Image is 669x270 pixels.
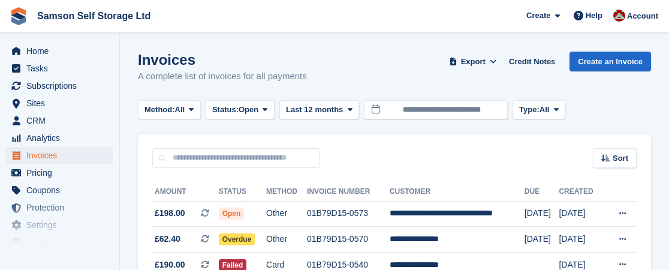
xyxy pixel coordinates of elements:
[6,43,113,59] a: menu
[26,199,98,216] span: Protection
[390,182,525,202] th: Customer
[307,227,390,253] td: 01B79D15-0570
[6,60,113,77] a: menu
[26,217,98,233] span: Settings
[6,147,113,164] a: menu
[559,182,604,202] th: Created
[26,112,98,129] span: CRM
[627,10,658,22] span: Account
[586,10,602,22] span: Help
[155,233,180,245] span: £62.40
[6,234,113,251] a: menu
[26,234,98,251] span: Capital
[32,6,155,26] a: Samson Self Storage Ltd
[525,182,559,202] th: Due
[279,100,359,120] button: Last 12 months
[266,182,307,202] th: Method
[513,100,565,120] button: Type: All
[559,201,604,227] td: [DATE]
[26,77,98,94] span: Subscriptions
[519,104,540,116] span: Type:
[144,104,175,116] span: Method:
[266,227,307,253] td: Other
[206,100,275,120] button: Status: Open
[540,104,550,116] span: All
[138,100,201,120] button: Method: All
[266,201,307,227] td: Other
[447,52,499,71] button: Export
[26,130,98,146] span: Analytics
[6,164,113,181] a: menu
[525,201,559,227] td: [DATE]
[6,95,113,112] a: menu
[26,147,98,164] span: Invoices
[219,233,255,245] span: Overdue
[26,60,98,77] span: Tasks
[219,208,245,220] span: Open
[307,201,390,227] td: 01B79D15-0573
[26,95,98,112] span: Sites
[219,182,266,202] th: Status
[6,182,113,199] a: menu
[26,43,98,59] span: Home
[138,70,307,83] p: A complete list of invoices for all payments
[526,10,550,22] span: Create
[525,227,559,253] td: [DATE]
[10,7,28,25] img: stora-icon-8386f47178a22dfd0bd8f6a31ec36ba5ce8667c1dd55bd0f319d3a0aa187defe.svg
[504,52,560,71] a: Credit Notes
[559,227,604,253] td: [DATE]
[239,104,258,116] span: Open
[152,182,219,202] th: Amount
[212,104,239,116] span: Status:
[307,182,390,202] th: Invoice Number
[6,77,113,94] a: menu
[461,56,486,68] span: Export
[155,207,185,220] span: £198.00
[6,112,113,129] a: menu
[613,10,625,22] img: Ian
[138,52,307,68] h1: Invoices
[6,217,113,233] a: menu
[6,130,113,146] a: menu
[286,104,343,116] span: Last 12 months
[569,52,651,71] a: Create an Invoice
[6,199,113,216] a: menu
[175,104,185,116] span: All
[26,164,98,181] span: Pricing
[26,182,98,199] span: Coupons
[613,152,628,164] span: Sort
